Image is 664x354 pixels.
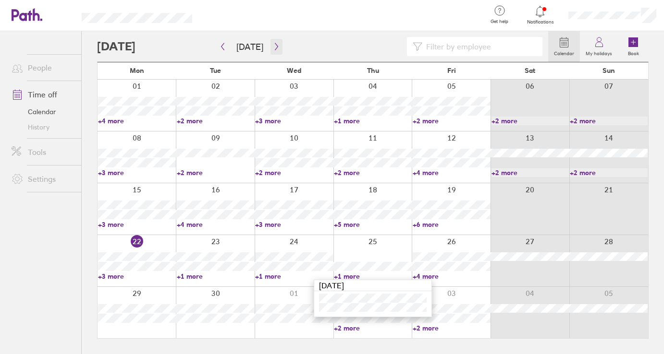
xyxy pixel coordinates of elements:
span: Get help [484,19,515,24]
span: Sat [525,67,535,74]
a: +4 more [177,220,255,229]
a: Settings [4,169,81,189]
a: History [4,119,81,135]
a: Time off [4,85,81,104]
a: Calendar [548,31,580,62]
label: My holidays [580,48,618,57]
span: Notifications [525,19,556,25]
a: Book [618,31,649,62]
a: +2 more [413,117,491,125]
div: [DATE] [314,280,431,291]
a: +4 more [98,117,176,125]
button: [DATE] [229,39,271,55]
a: Calendar [4,104,81,119]
a: +2 more [177,117,255,125]
a: +3 more [98,220,176,229]
a: +6 more [413,220,491,229]
a: +2 more [334,168,412,177]
a: +2 more [492,117,569,125]
a: +3 more [98,168,176,177]
span: Sun [603,67,615,74]
a: +1 more [334,272,412,281]
a: Notifications [525,5,556,25]
a: +2 more [255,168,333,177]
a: +3 more [255,117,333,125]
a: Tools [4,142,81,162]
a: +2 more [334,324,412,332]
a: +2 more [570,168,648,177]
span: Tue [210,67,221,74]
a: +1 more [334,117,412,125]
span: Fri [447,67,456,74]
input: Filter by employee [422,37,537,56]
a: +1 more [255,272,333,281]
a: +3 more [98,272,176,281]
a: +2 more [570,117,648,125]
a: +2 more [492,168,569,177]
a: My holidays [580,31,618,62]
a: +5 more [334,220,412,229]
a: People [4,58,81,77]
a: +4 more [413,168,491,177]
span: Mon [130,67,144,74]
a: +4 more [413,272,491,281]
label: Book [622,48,645,57]
span: Thu [367,67,379,74]
label: Calendar [548,48,580,57]
a: +2 more [177,168,255,177]
a: +2 more [413,324,491,332]
a: +1 more [177,272,255,281]
span: Wed [287,67,301,74]
a: +3 more [255,220,333,229]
